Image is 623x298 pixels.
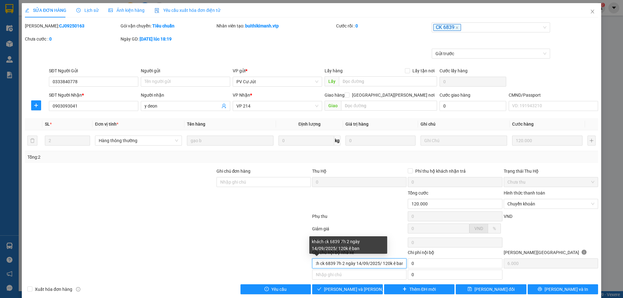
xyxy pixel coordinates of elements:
img: icon [155,8,159,13]
div: Người nhận [141,92,230,99]
button: delete [27,136,37,146]
span: Chưa thu [507,177,594,187]
span: Lấy [325,76,339,86]
span: Gửi trước [435,49,546,58]
span: Phí thu hộ khách nhận trả [413,168,468,175]
span: picture [108,8,113,12]
span: kg [334,136,340,146]
input: Ghi Chú [421,136,507,146]
input: Dọc đường [339,76,437,86]
label: Ghi chú đơn hàng [216,169,251,174]
span: user-add [221,103,226,108]
span: save [468,287,472,292]
button: Close [584,3,601,21]
th: Ghi chú [418,118,510,130]
button: plus [587,136,596,146]
span: info-circle [76,287,80,291]
div: SĐT Người Nhận [49,92,138,99]
input: Cước giao hàng [440,101,506,111]
div: Ngày GD: [121,36,215,42]
div: CMND/Passport [509,92,598,99]
button: exclamation-circleYêu cầu [240,284,311,294]
button: printer[PERSON_NAME] và In [528,284,598,294]
span: PV Cư Jút [236,77,318,86]
div: [PERSON_NAME][GEOGRAPHIC_DATA] [504,249,598,258]
input: Dọc đường [341,101,437,111]
span: Thêm ĐH mới [409,286,436,293]
button: save[PERSON_NAME] đổi [456,284,526,294]
div: VP gửi [233,67,322,74]
div: Chưa cước : [25,36,119,42]
span: Hàng thông thường [99,136,178,145]
span: % [493,226,496,231]
span: Giao hàng [325,93,345,98]
span: [GEOGRAPHIC_DATA][PERSON_NAME] nơi [350,92,437,99]
span: exclamation-circle [264,287,269,292]
input: VD: Bàn, Ghế [187,136,274,146]
span: [PERSON_NAME] đổi [474,286,515,293]
input: 0 [512,136,582,146]
b: 0 [355,23,358,28]
span: Ảnh kiện hàng [108,8,145,13]
div: Cước rồi : [336,22,430,29]
b: buithikimanh.vtp [245,23,279,28]
span: Tên hàng [187,122,205,127]
label: Cước giao hàng [440,93,470,98]
input: Nhập ghi chú [312,270,407,280]
span: Giá trị hàng [345,122,369,127]
span: Lấy tận nơi [410,67,437,74]
div: Gói vận chuyển: [121,22,215,29]
button: plus [31,100,41,110]
b: [DATE] lúc 18:19 [140,36,172,41]
span: SỬA ĐƠN HÀNG [25,8,66,13]
span: VND [504,214,512,219]
div: Phụ thu [311,213,407,224]
input: Nhập ghi chú [312,258,407,268]
span: info-circle [582,250,587,255]
span: SL [45,122,50,127]
span: Chuyển khoản [507,199,594,209]
span: [PERSON_NAME] và In [545,286,588,293]
span: Lấy hàng [325,68,343,73]
span: Định lượng [298,122,321,127]
b: CJ09250163 [59,23,84,28]
span: Xuất hóa đơn hàng [32,286,75,293]
input: 0 [345,136,416,146]
span: plus [402,287,407,292]
label: Cước lấy hàng [440,68,468,73]
span: Thu Hộ [312,169,326,174]
div: Tổng: 2 [27,154,240,161]
div: khách ck 6839 7h 2 ngày 14/09/2025/ 120k ê ban [309,236,387,254]
button: check[PERSON_NAME] và [PERSON_NAME] hàng [312,284,383,294]
input: Cước lấy hàng [440,77,506,87]
button: plusThêm ĐH mới [384,284,455,294]
div: Nhân viên tạo: [216,22,335,29]
b: 0 [49,36,52,41]
span: Tổng cước [408,190,428,195]
span: check [317,287,321,292]
span: Yêu cầu xuất hóa đơn điện tử [155,8,220,13]
span: [PERSON_NAME] và [PERSON_NAME] hàng [324,286,408,293]
span: close [455,26,459,29]
span: VP Nhận [233,93,250,98]
div: Người gửi [141,67,230,74]
div: Trạng thái Thu Hộ [504,168,598,175]
span: VP 214 [236,101,318,111]
div: Chi phí nội bộ [408,249,502,258]
span: CK 6839 [433,24,461,31]
div: Giảm giá [311,225,407,236]
input: Ghi chú đơn hàng [216,177,311,187]
span: plus [31,103,41,108]
span: edit [25,8,29,12]
span: close [590,9,595,14]
span: VND [474,226,483,231]
span: Lịch sử [76,8,98,13]
b: Tiêu chuẩn [152,23,174,28]
span: Đơn vị tính [95,122,118,127]
div: [PERSON_NAME]: [25,22,119,29]
span: Yêu cầu [271,286,287,293]
span: printer [538,287,542,292]
label: Hình thức thanh toán [504,190,545,195]
span: clock-circle [76,8,81,12]
span: Cước hàng [512,122,534,127]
